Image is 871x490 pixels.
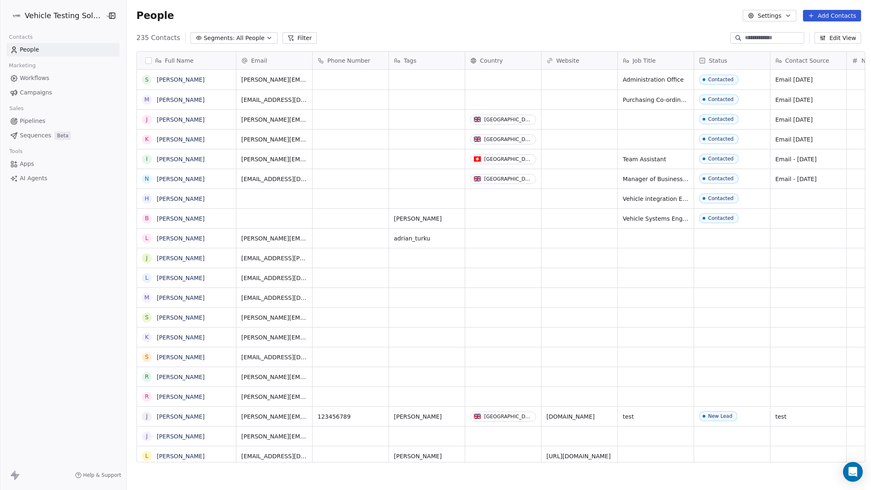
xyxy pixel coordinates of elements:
div: H [144,194,149,203]
div: J [146,254,148,262]
div: L [145,273,148,282]
div: J [146,412,148,421]
span: Email [DATE] [775,135,841,144]
a: [PERSON_NAME] [157,433,205,440]
span: [EMAIL_ADDRESS][DOMAIN_NAME] [241,452,307,460]
div: M [144,95,149,104]
div: [GEOGRAPHIC_DATA] [484,414,532,419]
span: AI Agents [20,174,47,183]
span: [EMAIL_ADDRESS][DOMAIN_NAME] [241,274,307,282]
a: [PERSON_NAME] [157,215,205,222]
span: [PERSON_NAME][EMAIL_ADDRESS][PERSON_NAME][DOMAIN_NAME] [241,432,307,441]
a: [PERSON_NAME] [157,294,205,301]
div: K [145,135,148,144]
button: Vehicle Testing Solutions [10,9,100,23]
a: [PERSON_NAME] [157,136,205,143]
div: B [145,214,149,223]
span: Campaigns [20,88,52,97]
button: Settings [743,10,796,21]
div: Contacted [708,196,734,201]
span: Status [709,57,727,65]
span: [EMAIL_ADDRESS][DOMAIN_NAME] [241,353,307,361]
div: Country [465,52,541,69]
span: Vehicle Testing Solutions [25,10,103,21]
a: People [7,43,120,57]
span: [EMAIL_ADDRESS][DOMAIN_NAME] [241,96,307,104]
a: [PERSON_NAME] [157,275,205,281]
div: Tags [389,52,465,69]
div: Website [541,52,617,69]
span: People [20,45,39,54]
span: Email - [DATE] [775,155,841,163]
div: New Lead [708,413,732,419]
span: Vehicle Systems Engineer for Small & Medium Tractor Integration [623,214,689,223]
span: Email [DATE] [775,75,841,84]
a: [PERSON_NAME] [157,334,205,341]
span: [PERSON_NAME] [394,214,460,223]
a: [PERSON_NAME] [157,196,205,202]
span: [PERSON_NAME][EMAIL_ADDRESS][PERSON_NAME][DOMAIN_NAME] [241,75,307,84]
span: [PERSON_NAME] [394,452,460,460]
span: Email [DATE] [775,96,841,104]
div: Contacted [708,156,734,162]
span: adrian_turku [394,234,460,243]
div: Contacted [708,116,734,122]
div: S [145,313,148,322]
button: Edit View [815,32,861,44]
div: grid [137,70,236,463]
span: test [775,412,841,421]
span: Country [480,57,503,65]
div: Contacted [708,77,734,82]
img: VTS%20Logo%20Darker.png [12,11,21,21]
span: Marketing [5,59,39,72]
span: [PERSON_NAME][EMAIL_ADDRESS][PERSON_NAME][DOMAIN_NAME] [241,135,307,144]
span: Apps [20,160,34,168]
span: Contacts [5,31,36,43]
div: Email [236,52,312,69]
a: [URL][DOMAIN_NAME] [546,453,611,459]
span: [PERSON_NAME] [394,412,460,421]
div: Contacted [708,136,734,142]
span: Team Assistant [623,155,689,163]
span: [EMAIL_ADDRESS][DOMAIN_NAME] [241,175,307,183]
div: Status [694,52,770,69]
span: [PERSON_NAME][EMAIL_ADDRESS][PERSON_NAME][DOMAIN_NAME] [241,393,307,401]
div: Contacted [708,97,734,102]
span: [PERSON_NAME][EMAIL_ADDRESS][DOMAIN_NAME] [241,373,307,381]
a: Help & Support [75,472,121,478]
a: Pipelines [7,114,120,128]
a: [PERSON_NAME] [157,314,205,321]
a: [PERSON_NAME] [157,97,205,103]
span: Email [251,57,267,65]
span: [PERSON_NAME][EMAIL_ADDRESS][PERSON_NAME][DOMAIN_NAME] [241,412,307,421]
div: Phone Number [313,52,388,69]
a: [PERSON_NAME] [157,176,205,182]
button: Add Contacts [803,10,861,21]
span: [PERSON_NAME][EMAIL_ADDRESS][DOMAIN_NAME] [241,234,307,243]
a: Campaigns [7,86,120,99]
a: [PERSON_NAME] [157,76,205,83]
div: Job Title [618,52,694,69]
a: Workflows [7,71,120,85]
div: J [146,115,148,124]
div: S [145,353,148,361]
div: I [146,155,148,163]
span: test [623,412,689,421]
span: Tags [404,57,417,65]
span: [PERSON_NAME][EMAIL_ADDRESS][PERSON_NAME][DOMAIN_NAME] [241,313,307,322]
span: Workflows [20,74,49,82]
a: [PERSON_NAME] [157,393,205,400]
span: 235 Contacts [137,33,180,43]
div: J [146,432,148,441]
span: [PERSON_NAME][EMAIL_ADDRESS][DOMAIN_NAME] [241,155,307,163]
span: Beta [54,132,71,140]
span: Tools [6,145,26,158]
a: [PERSON_NAME] [157,453,205,459]
a: [PERSON_NAME] [157,156,205,163]
a: [DOMAIN_NAME] [546,413,595,420]
button: Filter [282,32,317,44]
span: Purchasing Co-ordinator [623,96,689,104]
div: [GEOGRAPHIC_DATA] [484,117,532,122]
div: L [145,452,148,460]
span: Pipelines [20,117,45,125]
